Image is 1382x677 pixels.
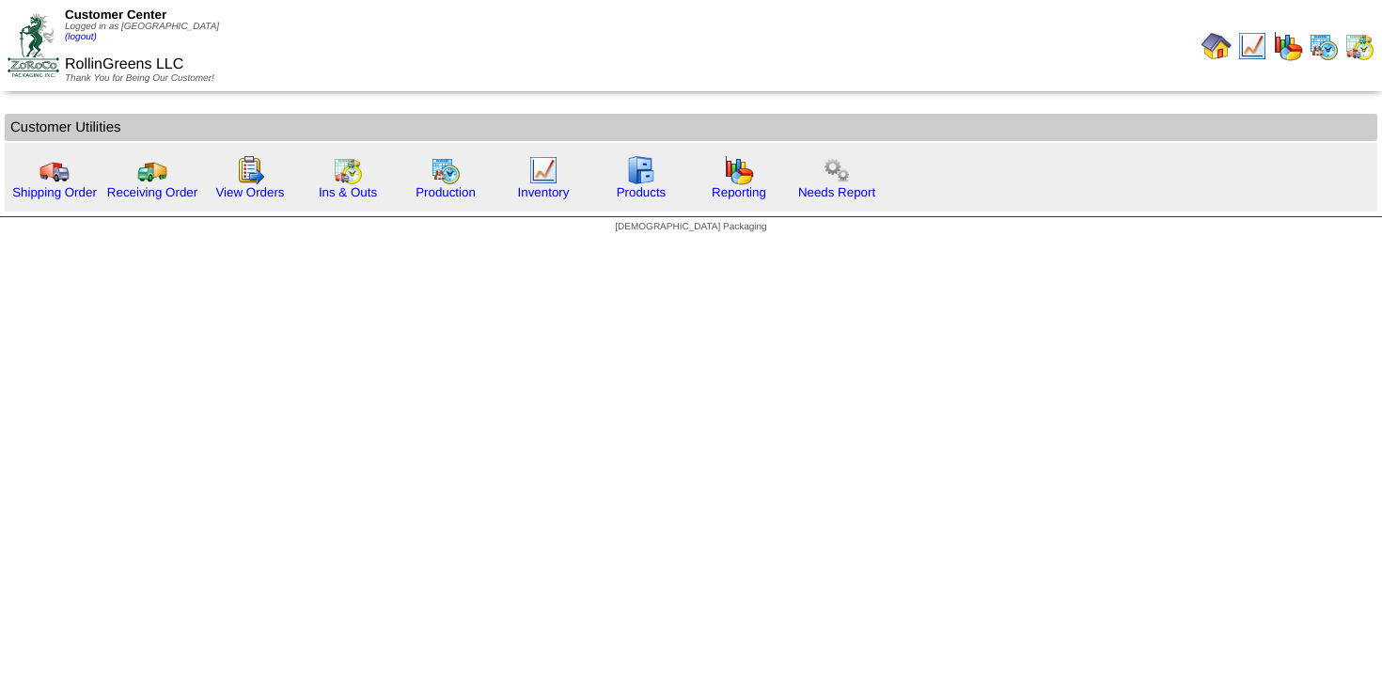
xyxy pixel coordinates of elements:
[1273,31,1303,61] img: graph.gif
[137,155,167,185] img: truck2.gif
[1201,31,1232,61] img: home.gif
[431,155,461,185] img: calendarprod.gif
[65,56,183,72] span: RollinGreens LLC
[65,73,214,84] span: Thank You for Being Our Customer!
[518,185,570,199] a: Inventory
[12,185,97,199] a: Shipping Order
[712,185,766,199] a: Reporting
[528,155,558,185] img: line_graph.gif
[65,22,219,42] span: Logged in as [GEOGRAPHIC_DATA]
[626,155,656,185] img: cabinet.gif
[215,185,284,199] a: View Orders
[617,185,667,199] a: Products
[65,32,97,42] a: (logout)
[107,185,197,199] a: Receiving Order
[1344,31,1374,61] img: calendarinout.gif
[8,14,59,77] img: ZoRoCo_Logo(Green%26Foil)%20jpg.webp
[1309,31,1339,61] img: calendarprod.gif
[5,114,1377,141] td: Customer Utilities
[416,185,476,199] a: Production
[822,155,852,185] img: workflow.png
[615,222,766,232] span: [DEMOGRAPHIC_DATA] Packaging
[65,8,166,22] span: Customer Center
[1237,31,1267,61] img: line_graph.gif
[724,155,754,185] img: graph.gif
[235,155,265,185] img: workorder.gif
[333,155,363,185] img: calendarinout.gif
[319,185,377,199] a: Ins & Outs
[39,155,70,185] img: truck.gif
[798,185,875,199] a: Needs Report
